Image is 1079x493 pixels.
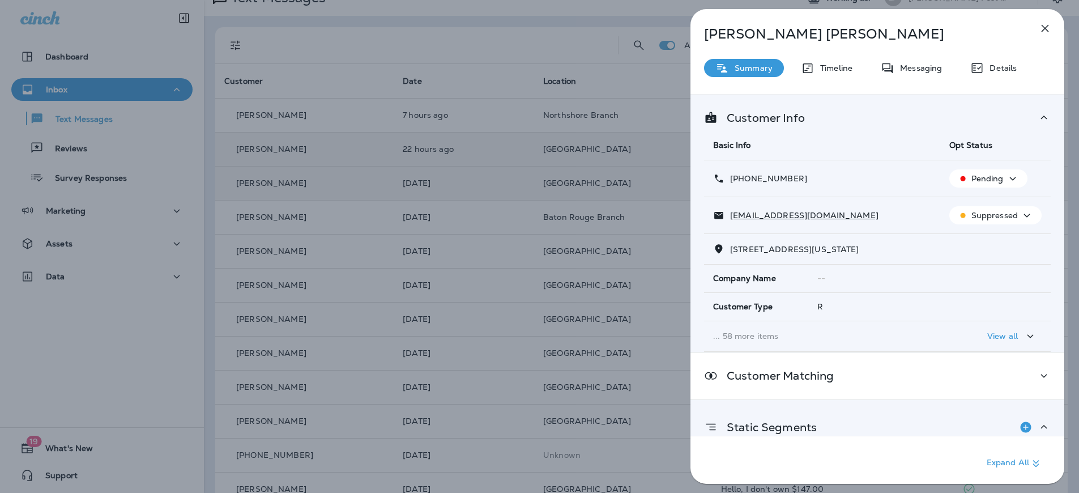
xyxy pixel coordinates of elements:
[713,302,773,312] span: Customer Type
[724,211,878,220] p: [EMAIL_ADDRESS][DOMAIN_NAME]
[987,457,1043,470] p: Expand All
[713,140,750,150] span: Basic Info
[1014,416,1037,439] button: Add to Static Segment
[982,453,1047,474] button: Expand All
[713,274,776,283] span: Company Name
[971,174,1004,183] p: Pending
[949,206,1042,224] button: Suppressed
[971,211,1018,220] p: Suppressed
[718,113,805,122] p: Customer Info
[718,371,834,380] p: Customer Matching
[704,26,1013,42] p: [PERSON_NAME] [PERSON_NAME]
[949,169,1027,188] button: Pending
[894,63,942,73] p: Messaging
[718,423,817,432] p: Static Segments
[713,331,931,341] p: ... 58 more items
[730,244,859,254] span: [STREET_ADDRESS][US_STATE]
[817,301,823,312] span: R
[729,63,773,73] p: Summary
[949,140,992,150] span: Opt Status
[817,273,825,283] span: --
[983,326,1042,347] button: View all
[814,63,852,73] p: Timeline
[724,174,807,183] p: [PHONE_NUMBER]
[987,331,1018,341] p: View all
[984,63,1017,73] p: Details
